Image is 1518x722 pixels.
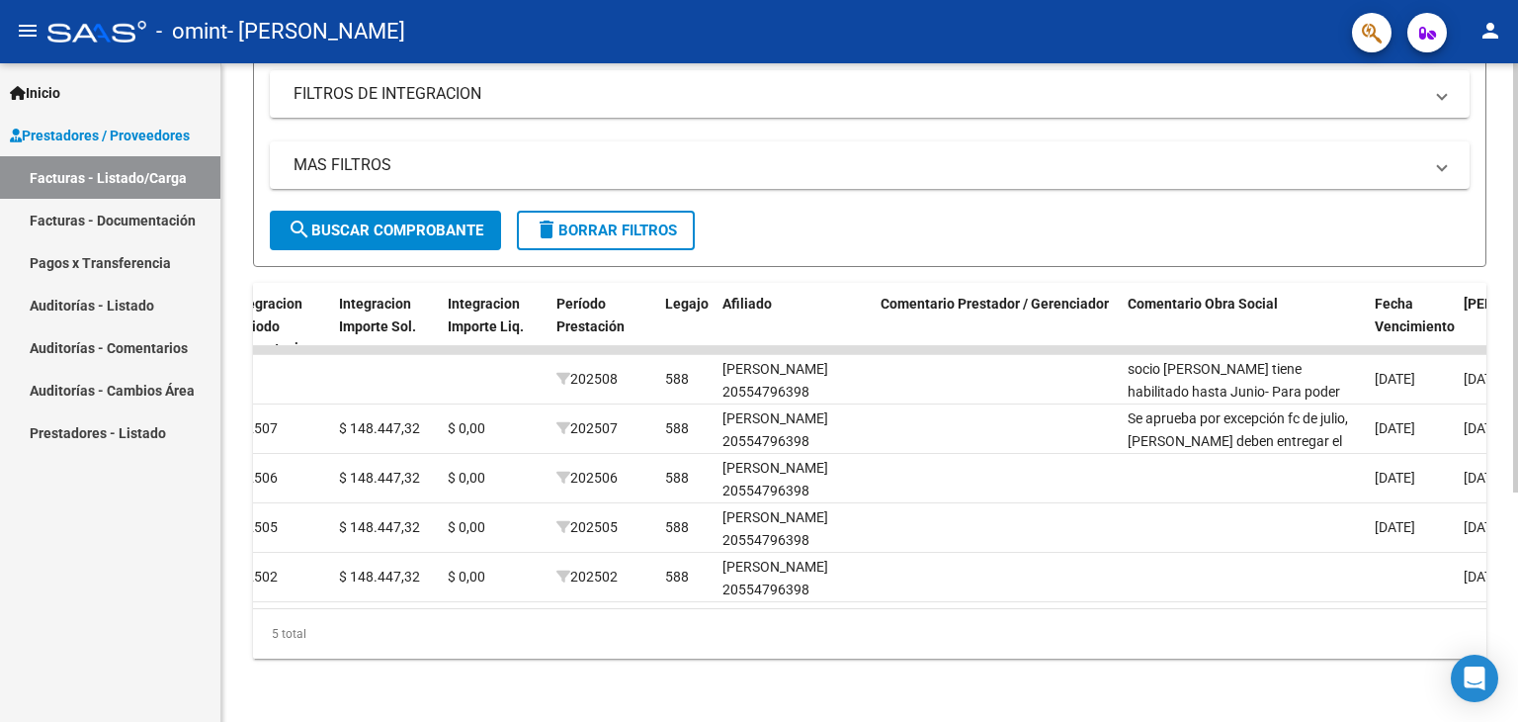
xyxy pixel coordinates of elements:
div: [PERSON_NAME] 20554796398 [722,407,865,453]
span: [DATE] [1464,470,1504,486]
span: Afiliado [722,296,772,312]
mat-icon: menu [16,19,40,43]
mat-icon: person [1478,19,1502,43]
datatable-header-cell: Afiliado [715,283,873,370]
span: Se aprueba por excepción fc de julio, [PERSON_NAME] deben entregar el Informe evolutivo a la Flia... [1128,410,1355,516]
span: [DATE] [1375,420,1415,436]
span: $ 0,00 [448,569,485,585]
span: Buscar Comprobante [288,222,483,239]
span: $ 148.447,32 [339,569,420,585]
div: [PERSON_NAME] 20554796398 [722,358,865,404]
span: 202507 [230,420,278,436]
div: 588 [665,516,689,539]
span: 202508 [556,371,618,387]
mat-icon: search [288,218,311,241]
span: Comentario Prestador / Gerenciador [881,296,1109,312]
datatable-header-cell: Legajo [657,283,715,370]
span: $ 0,00 [448,519,485,535]
span: Comentario Obra Social [1128,296,1278,312]
span: 202502 [556,569,618,585]
datatable-header-cell: Comentario Prestador / Gerenciador [873,283,1120,370]
button: Buscar Comprobante [270,211,501,250]
span: Prestadores / Proveedores [10,125,190,146]
datatable-header-cell: Integracion Importe Liq. [440,283,548,370]
span: Inicio [10,82,60,104]
datatable-header-cell: Período Prestación [548,283,657,370]
span: Período Prestación [556,296,625,334]
span: 202505 [230,519,278,535]
div: 5 total [253,609,1486,659]
div: [PERSON_NAME] 20554796398 [722,506,865,552]
span: Borrar Filtros [535,222,677,239]
span: $ 0,00 [448,470,485,486]
span: [DATE] [1464,569,1504,585]
mat-panel-title: FILTROS DE INTEGRACION [294,83,1422,105]
mat-expansion-panel-header: FILTROS DE INTEGRACION [270,70,1470,118]
span: - omint [156,10,227,53]
span: 202502 [230,569,278,585]
span: 202507 [556,420,618,436]
datatable-header-cell: Fecha Vencimiento [1367,283,1456,370]
mat-panel-title: MAS FILTROS [294,154,1422,176]
datatable-header-cell: Integracion Importe Sol. [331,283,440,370]
div: [PERSON_NAME] 20554796398 [722,457,865,502]
span: Integracion Periodo Presentacion [230,296,314,357]
button: Borrar Filtros [517,211,695,250]
span: $ 148.447,32 [339,470,420,486]
span: [DATE] [1464,519,1504,535]
span: 202505 [556,519,618,535]
span: [DATE] [1375,519,1415,535]
span: $ 148.447,32 [339,519,420,535]
span: Legajo [665,296,709,312]
span: 202506 [230,470,278,486]
span: Fecha Vencimiento [1375,296,1455,334]
div: 588 [665,368,689,391]
div: [PERSON_NAME] 20554796398 [722,556,865,601]
span: $ 0,00 [448,420,485,436]
span: 202506 [556,470,618,486]
div: 588 [665,417,689,440]
span: socio [PERSON_NAME] tiene habilitado hasta Junio- Para poder extender habilitación y aprobar fact... [1128,361,1346,490]
span: Integracion Importe Liq. [448,296,524,334]
mat-expansion-panel-header: MAS FILTROS [270,141,1470,189]
span: [DATE] [1375,371,1415,387]
span: [DATE] [1375,470,1415,486]
div: 588 [665,566,689,588]
datatable-header-cell: Integracion Periodo Presentacion [222,283,331,370]
mat-icon: delete [535,218,558,241]
span: Integracion Importe Sol. [339,296,416,334]
div: 588 [665,467,689,490]
span: [DATE] [1464,420,1504,436]
span: $ 148.447,32 [339,420,420,436]
span: - [PERSON_NAME] [227,10,405,53]
div: Open Intercom Messenger [1451,655,1498,702]
span: [DATE] [1464,371,1504,387]
datatable-header-cell: Comentario Obra Social [1120,283,1367,370]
